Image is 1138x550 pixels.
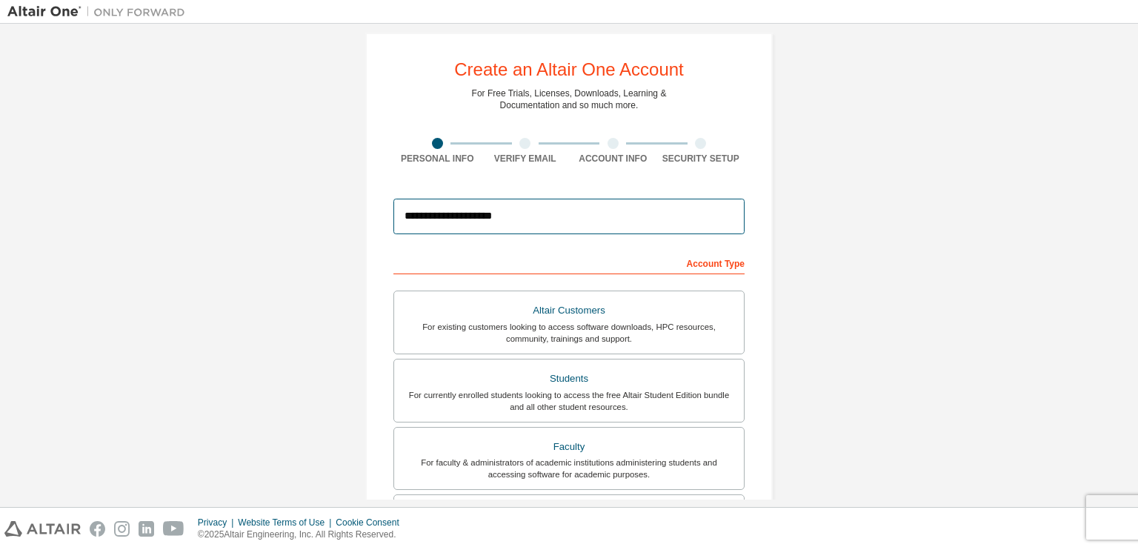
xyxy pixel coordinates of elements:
div: For currently enrolled students looking to access the free Altair Student Edition bundle and all ... [403,389,735,413]
img: linkedin.svg [139,521,154,537]
div: Create an Altair One Account [454,61,684,79]
div: Students [403,368,735,389]
div: Personal Info [393,153,482,165]
div: Website Terms of Use [238,517,336,529]
div: Account Info [569,153,657,165]
img: instagram.svg [114,521,130,537]
div: For existing customers looking to access software downloads, HPC resources, community, trainings ... [403,321,735,345]
img: Altair One [7,4,193,19]
div: Faculty [403,437,735,457]
div: For faculty & administrators of academic institutions administering students and accessing softwa... [403,457,735,480]
div: For Free Trials, Licenses, Downloads, Learning & Documentation and so much more. [472,87,667,111]
div: Privacy [198,517,238,529]
p: © 2025 Altair Engineering, Inc. All Rights Reserved. [198,529,408,541]
div: Cookie Consent [336,517,407,529]
img: altair_logo.svg [4,521,81,537]
div: Altair Customers [403,300,735,321]
img: facebook.svg [90,521,105,537]
div: Security Setup [657,153,745,165]
div: Account Type [393,251,745,274]
div: Verify Email [482,153,570,165]
img: youtube.svg [163,521,184,537]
